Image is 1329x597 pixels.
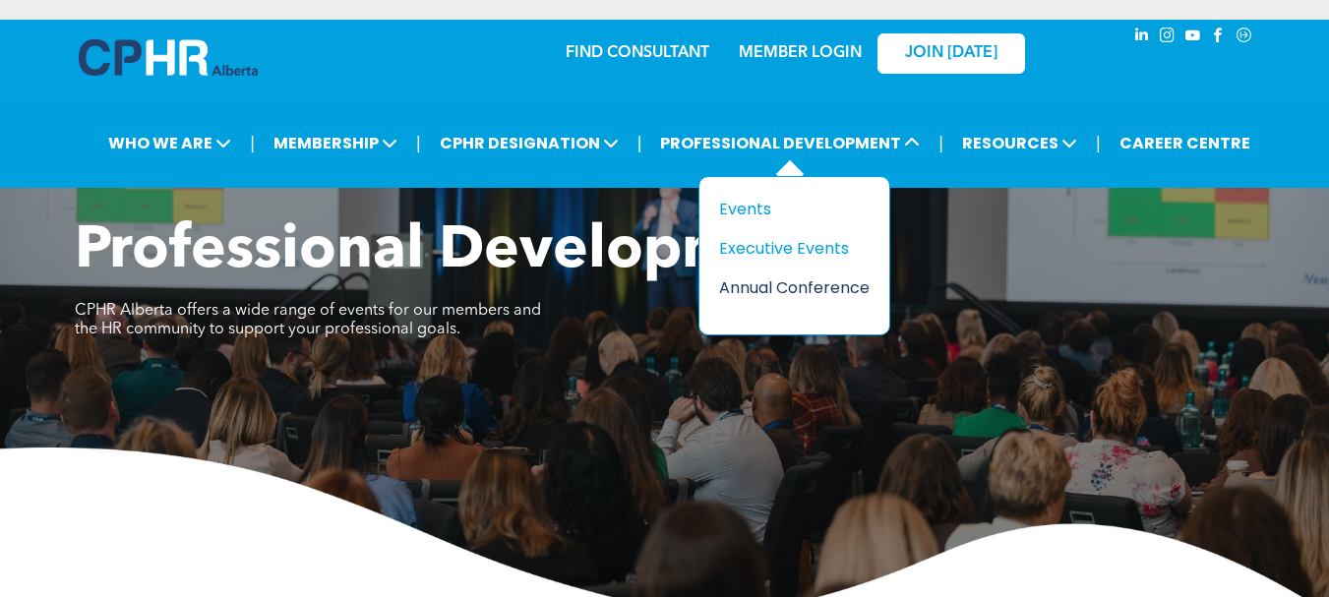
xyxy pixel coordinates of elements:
li: | [416,123,421,163]
img: A blue and white logo for cp alberta [79,39,258,76]
a: Events [719,197,870,221]
li: | [250,123,255,163]
li: | [938,123,943,163]
a: instagram [1157,25,1178,51]
a: CAREER CENTRE [1114,125,1256,161]
div: Executive Events [719,236,855,261]
li: | [1096,123,1101,163]
li: | [637,123,642,163]
div: Events [719,197,855,221]
a: Social network [1234,25,1255,51]
span: Professional Development [75,222,829,281]
span: PROFESSIONAL DEVELOPMENT [654,125,926,161]
a: facebook [1208,25,1230,51]
span: MEMBERSHIP [268,125,403,161]
span: RESOURCES [956,125,1083,161]
div: Annual Conference [719,275,855,300]
a: Executive Events [719,236,870,261]
a: JOIN [DATE] [877,33,1025,74]
span: CPHR Alberta offers a wide range of events for our members and the HR community to support your p... [75,303,541,337]
a: MEMBER LOGIN [739,45,862,61]
span: JOIN [DATE] [905,44,997,63]
span: WHO WE ARE [102,125,237,161]
a: linkedin [1131,25,1153,51]
span: CPHR DESIGNATION [434,125,625,161]
a: youtube [1182,25,1204,51]
a: Annual Conference [719,275,870,300]
a: FIND CONSULTANT [566,45,709,61]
